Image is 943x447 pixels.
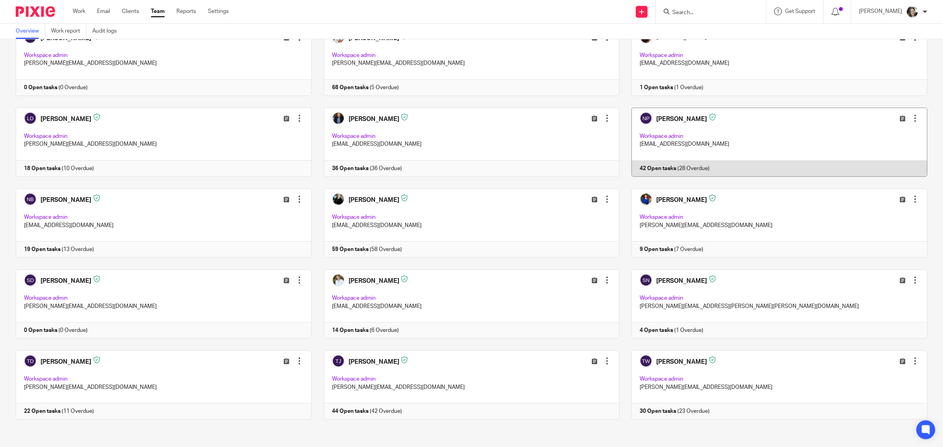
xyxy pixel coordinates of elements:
a: Team [151,7,165,15]
a: Work [73,7,85,15]
a: Email [97,7,110,15]
a: Settings [208,7,229,15]
span: Get Support [785,9,815,14]
a: Reports [176,7,196,15]
a: Work report [51,24,86,39]
a: Clients [122,7,139,15]
p: [PERSON_NAME] [859,7,902,15]
img: barbara-raine-.jpg [906,5,919,18]
a: Overview [16,24,45,39]
input: Search [671,9,742,16]
a: Audit logs [92,24,123,39]
img: Pixie [16,6,55,17]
